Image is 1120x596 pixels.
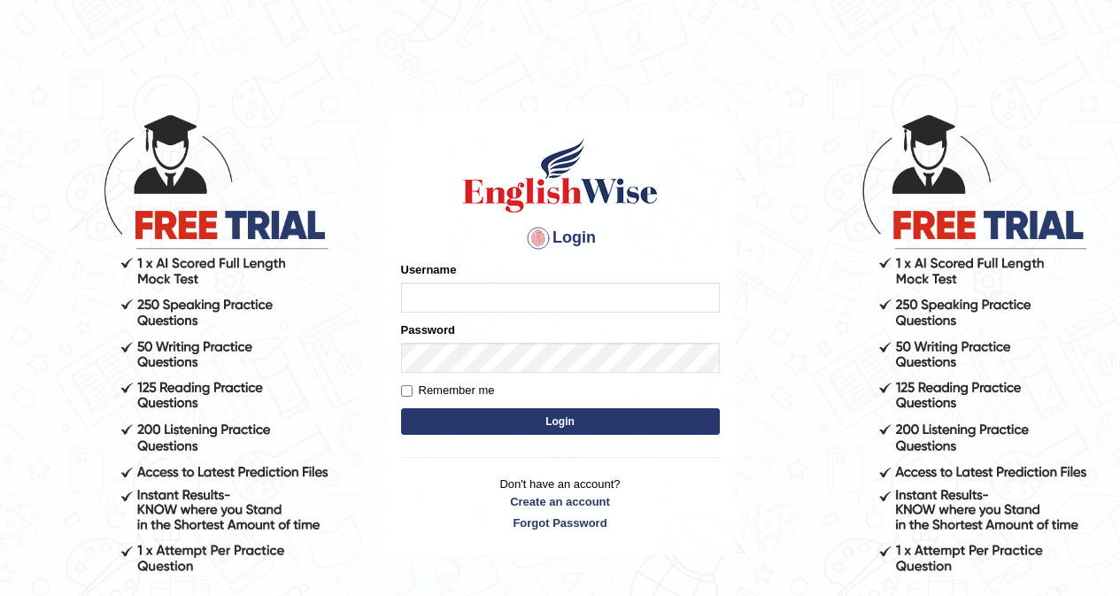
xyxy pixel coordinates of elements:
[401,515,720,531] a: Forgot Password
[401,476,720,530] p: Don't have an account?
[401,493,720,510] a: Create an account
[401,382,495,399] label: Remember me
[401,261,457,278] label: Username
[401,224,720,252] h4: Login
[401,408,720,435] button: Login
[401,385,413,397] input: Remember me
[401,321,455,338] label: Password
[460,135,661,215] img: Logo of English Wise sign in for intelligent practice with AI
